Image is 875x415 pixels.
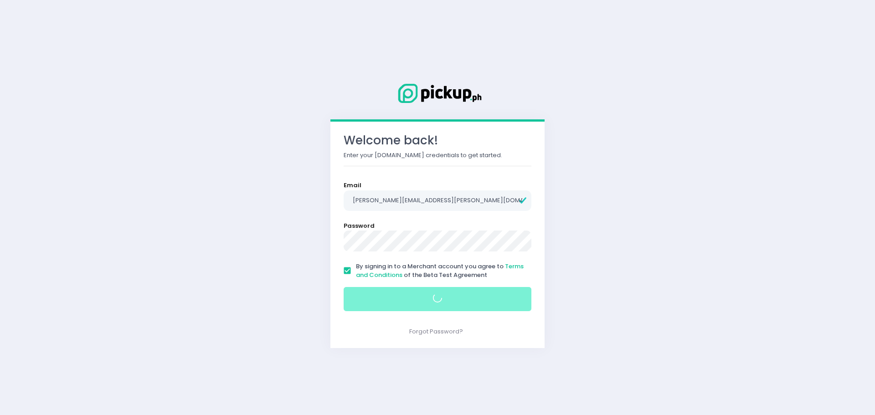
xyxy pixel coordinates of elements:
[344,133,531,148] h3: Welcome back!
[356,262,524,280] span: By signing in to a Merchant account you agree to of the Beta Test Agreement
[356,262,524,280] a: Terms and Conditions
[344,190,531,211] input: Email
[409,327,463,336] a: Forgot Password?
[344,151,531,160] p: Enter your [DOMAIN_NAME] credentials to get started.
[392,82,483,105] img: Logo
[344,221,375,231] label: Password
[344,181,361,190] label: Email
